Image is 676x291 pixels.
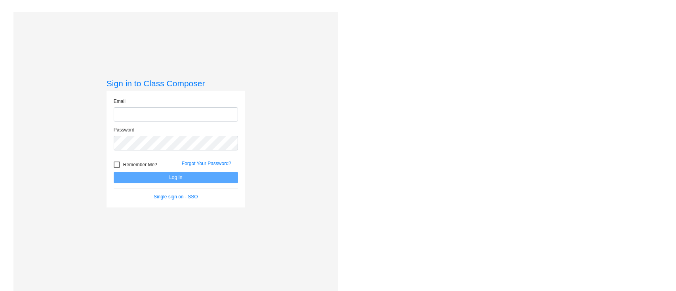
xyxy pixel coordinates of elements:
[114,172,238,183] button: Log In
[182,161,231,166] a: Forgot Your Password?
[123,160,157,169] span: Remember Me?
[107,78,245,88] h3: Sign in to Class Composer
[154,194,198,200] a: Single sign on - SSO
[114,98,126,105] label: Email
[114,126,135,133] label: Password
